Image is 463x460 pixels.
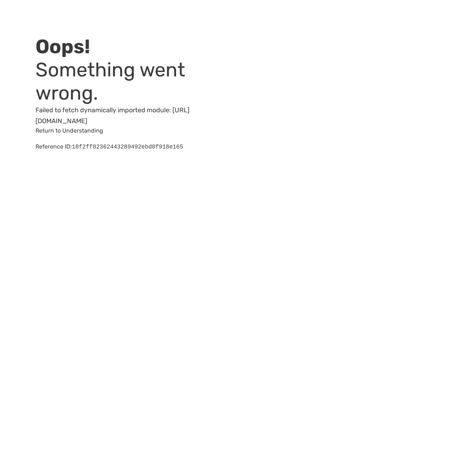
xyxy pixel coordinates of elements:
a: Return to Understanding [36,127,103,134]
pre: 18f2ff82362443289492ebd0f918e165 [72,144,183,150]
h3: Something went wrong. [36,58,214,105]
p: Failed to fetch dynamically imported module: [URL][DOMAIN_NAME] [36,105,214,126]
h2: Oops! [36,35,214,58]
div: Reference ID: [36,142,214,151]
